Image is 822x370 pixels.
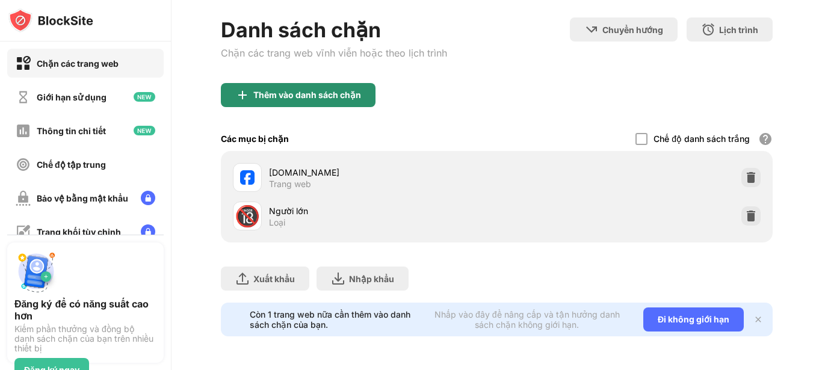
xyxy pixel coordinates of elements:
img: favicons [240,170,255,185]
font: Các mục bị chặn [221,134,289,144]
img: block-on.svg [16,56,31,71]
font: 🔞 [235,203,260,228]
img: password-protection-off.svg [16,191,31,206]
font: Chặn các trang web vĩnh viễn hoặc theo lịch trình [221,47,447,59]
font: Nhập khẩu [349,274,394,284]
font: Nhấp vào đây để nâng cấp và tận hưởng danh sách chặn không giới hạn. [434,309,620,330]
img: time-usage-off.svg [16,90,31,105]
font: Bảo vệ bằng mật khẩu [37,193,128,203]
img: lock-menu.svg [141,191,155,205]
font: Còn 1 trang web nữa cần thêm vào danh sách chặn của bạn. [250,309,410,330]
font: Lịch trình [719,25,758,35]
font: Người lớn [269,206,308,216]
font: Xuất khẩu [253,274,295,284]
img: new-icon.svg [134,92,155,102]
font: Giới hạn sử dụng [37,92,107,102]
font: Thông tin chi tiết [37,126,106,136]
img: customize-block-page-off.svg [16,224,31,239]
img: x-button.svg [753,315,763,324]
font: Chế độ tập trung [37,159,106,170]
img: focus-off.svg [16,157,31,172]
font: Loại [269,217,285,227]
img: insights-off.svg [16,123,31,138]
img: new-icon.svg [134,126,155,135]
font: Chế độ danh sách trắng [654,134,750,144]
font: Chuyển hướng [602,25,663,35]
font: Kiếm phần thưởng và đồng bộ danh sách chặn của bạn trên nhiều thiết bị [14,324,153,353]
font: Danh sách chặn [221,17,381,42]
font: Đăng ký để có năng suất cao hơn [14,298,149,322]
font: Thêm vào danh sách chặn [253,90,361,100]
font: Chặn các trang web [37,58,119,69]
img: lock-menu.svg [141,224,155,239]
img: logo-blocksite.svg [8,8,93,32]
img: push-signup.svg [14,250,58,293]
font: Đi không giới hạn [658,314,729,324]
font: Trang web [269,179,311,189]
font: Trang khối tùy chỉnh [37,227,121,237]
font: [DOMAIN_NAME] [269,167,339,177]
